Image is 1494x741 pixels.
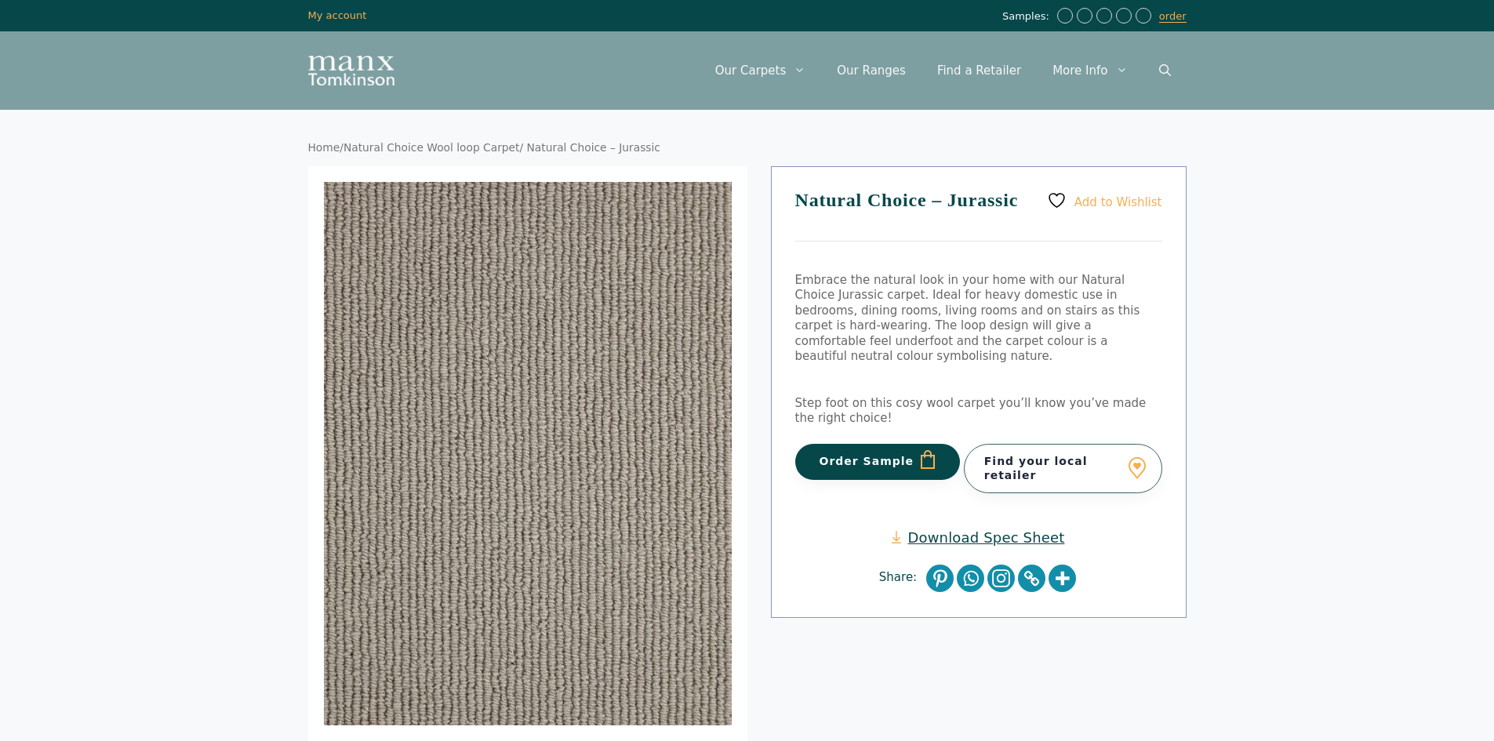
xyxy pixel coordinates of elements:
[344,141,520,154] a: Natural Choice Wool loop Carpet
[1047,191,1161,210] a: Add to Wishlist
[964,444,1162,492] a: Find your local retailer
[921,47,1037,94] a: Find a Retailer
[795,444,961,480] button: Order Sample
[879,570,925,586] span: Share:
[892,529,1064,547] a: Download Spec Sheet
[308,56,394,85] img: Manx Tomkinson
[1018,565,1045,592] a: Copy Link
[308,141,340,154] a: Home
[795,396,1162,427] p: Step foot on this cosy wool carpet you’ll know you’ve made the right choice!
[821,47,921,94] a: Our Ranges
[308,141,1187,155] nav: Breadcrumb
[308,9,367,21] a: My account
[1002,10,1053,24] span: Samples:
[700,47,1187,94] nav: Primary
[795,191,1162,242] h1: Natural Choice – Jurassic
[795,273,1162,365] p: Embrace the natural look in your home with our Natural Choice Jurassic carpet. Ideal for heavy do...
[957,565,984,592] a: Whatsapp
[1143,47,1187,94] a: Open Search Bar
[987,565,1015,592] a: Instagram
[1049,565,1076,592] a: More
[1037,47,1143,94] a: More Info
[1159,10,1187,23] a: order
[926,565,954,592] a: Pinterest
[1074,194,1162,209] span: Add to Wishlist
[700,47,822,94] a: Our Carpets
